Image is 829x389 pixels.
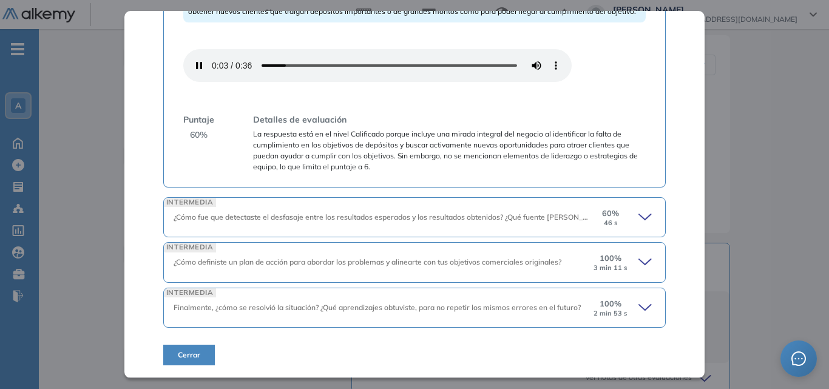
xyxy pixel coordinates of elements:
span: Detalles de evaluación [253,113,347,126]
button: Cerrar [163,345,215,365]
small: 46 s [604,219,618,227]
span: ¿Cómo fue que detectaste el desfasaje entre los resultados esperados y los resultados obtenidos? ... [174,212,703,222]
span: ¿Cómo definiste un plan de acción para abordar los problemas y alinearte con tus objetivos comerc... [174,257,561,266]
small: 3 min 11 s [594,264,628,272]
span: 100 % [600,252,621,264]
small: 2 min 53 s [594,310,628,317]
span: 100 % [600,298,621,310]
span: La respuesta está en el nivel Calificado porque incluye una mirada integral del negocio al identi... [253,129,646,172]
span: message [791,351,806,366]
span: Puntaje [183,113,214,126]
span: Finalmente, ¿cómo se resolvió la situación? ¿Qué aprendizajes obtuviste, para no repetir los mism... [174,303,581,312]
span: 60 % [602,208,619,219]
span: INTERMEDIA [164,288,216,297]
span: 60 % [190,129,208,141]
span: INTERMEDIA [164,243,216,252]
span: Cerrar [178,350,200,360]
span: INTERMEDIA [164,198,216,207]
